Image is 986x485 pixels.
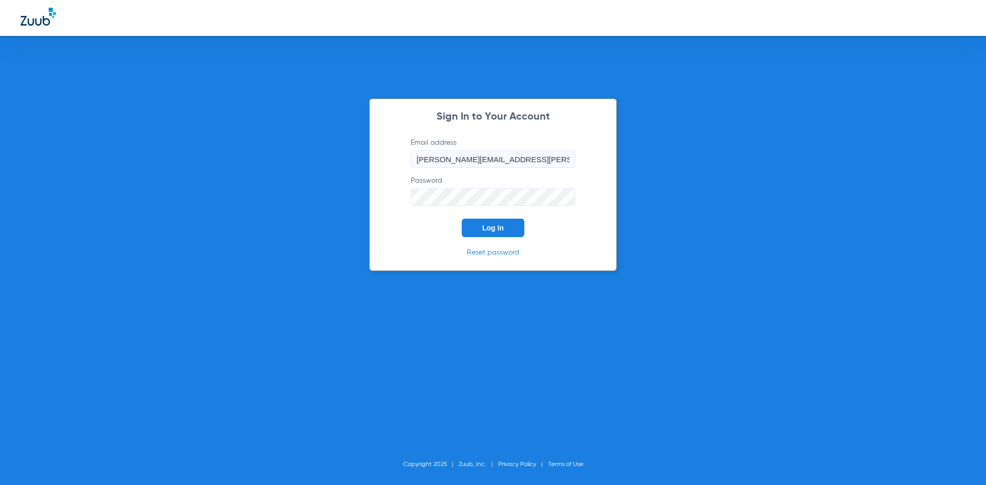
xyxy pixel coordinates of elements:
[411,150,575,168] input: Email address
[467,249,519,256] a: Reset password
[411,188,575,206] input: Password
[395,112,591,122] h2: Sign In to Your Account
[462,219,524,237] button: Log In
[411,138,575,168] label: Email address
[935,436,986,485] iframe: Chat Widget
[459,459,498,470] li: Zuub, Inc.
[548,461,583,468] a: Terms of Use
[403,459,459,470] li: Copyright 2025
[411,176,575,206] label: Password
[21,8,56,26] img: Zuub Logo
[482,224,504,232] span: Log In
[498,461,536,468] a: Privacy Policy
